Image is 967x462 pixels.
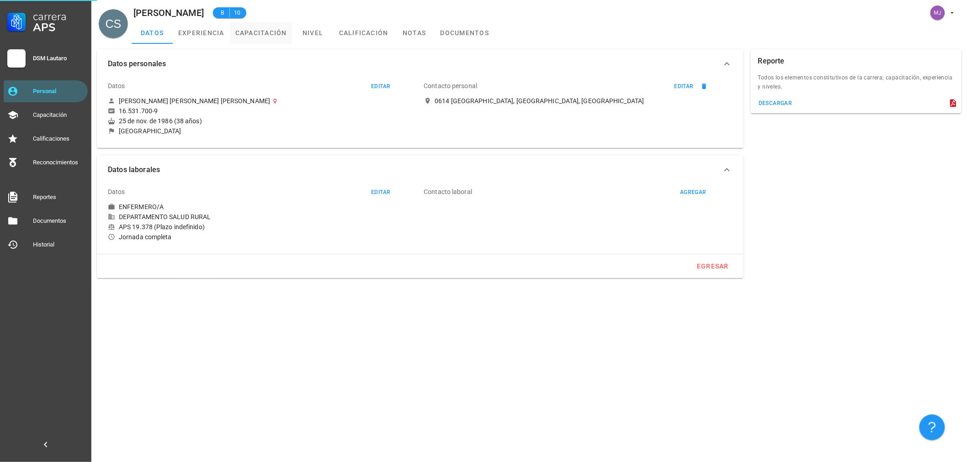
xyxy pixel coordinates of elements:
[173,22,230,44] a: experiencia
[33,11,84,22] div: Carrera
[99,9,128,38] div: avatar
[394,22,435,44] a: notas
[4,152,88,173] a: Reconocimientos
[4,104,88,126] a: Capacitación
[108,181,125,203] div: Datos
[119,107,158,115] div: 16.531.700-9
[693,258,733,274] button: egresar
[758,100,792,106] div: descargar
[670,82,698,91] button: editar
[33,111,84,119] div: Capacitación
[33,159,84,166] div: Reconocimientos
[754,97,796,110] button: descargar
[367,82,394,91] button: editar
[108,75,125,97] div: Datos
[108,213,417,221] div: DEPARTAMENTO SALUD RURAL
[33,194,84,201] div: Reportes
[367,188,394,197] button: editar
[108,233,417,241] div: Jornada completa
[119,127,181,135] div: [GEOGRAPHIC_DATA]
[4,128,88,150] a: Calificaciones
[33,217,84,225] div: Documentos
[108,117,417,125] div: 25 de nov. de 1986 (38 años)
[424,97,733,105] a: 0614 [GEOGRAPHIC_DATA], [GEOGRAPHIC_DATA], [GEOGRAPHIC_DATA]
[108,223,417,231] div: APS 19.378 (Plazo indefinido)
[33,55,84,62] div: DSM Lautaro
[33,88,84,95] div: Personal
[292,22,334,44] a: nivel
[758,49,785,73] div: Reporte
[108,163,722,176] span: Datos laborales
[4,210,88,232] a: Documentos
[4,80,88,102] a: Personal
[234,8,241,17] span: 10
[97,49,744,79] button: Datos personales
[930,5,945,20] div: avatar
[97,155,744,184] button: Datos laborales
[674,83,694,89] div: editar
[119,203,164,211] div: ENFERMERO/A
[230,22,292,44] a: capacitación
[675,188,711,197] button: agregar
[33,22,84,33] div: APS
[424,75,478,97] div: Contacto personal
[424,181,473,203] div: Contacto laboral
[4,234,88,256] a: Historial
[696,262,729,270] div: egresar
[33,241,84,248] div: Historial
[133,8,204,18] div: [PERSON_NAME]
[4,186,88,208] a: Reportes
[751,73,962,97] div: Todos los elementos constitutivos de la carrera; capacitación, experiencia y niveles.
[680,189,707,195] div: agregar
[435,97,644,105] div: 0614 [GEOGRAPHIC_DATA], [GEOGRAPHIC_DATA], [GEOGRAPHIC_DATA]
[33,135,84,142] div: Calificaciones
[435,22,495,44] a: documentos
[371,83,390,89] div: editar
[334,22,394,44] a: calificación
[106,9,122,38] span: CS
[119,97,270,105] div: [PERSON_NAME] [PERSON_NAME] [PERSON_NAME]
[371,189,390,195] div: editar
[218,8,226,17] span: B
[132,22,173,44] a: datos
[108,58,722,70] span: Datos personales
